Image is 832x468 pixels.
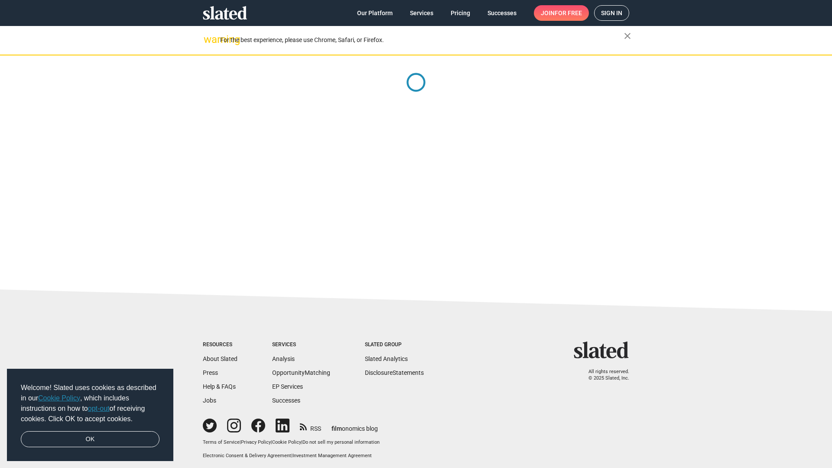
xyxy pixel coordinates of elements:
[220,34,624,46] div: For the best experience, please use Chrome, Safari, or Firefox.
[241,439,271,445] a: Privacy Policy
[331,418,378,433] a: filmonomics blog
[487,5,517,21] span: Successes
[481,5,523,21] a: Successes
[272,383,303,390] a: EP Services
[272,355,295,362] a: Analysis
[272,341,330,348] div: Services
[272,439,301,445] a: Cookie Policy
[300,419,321,433] a: RSS
[272,369,330,376] a: OpportunityMatching
[21,383,159,424] span: Welcome! Slated uses cookies as described in our , which includes instructions on how to of recei...
[88,405,110,412] a: opt-out
[365,341,424,348] div: Slated Group
[555,5,582,21] span: for free
[38,394,80,402] a: Cookie Policy
[203,369,218,376] a: Press
[301,439,302,445] span: |
[601,6,622,20] span: Sign in
[403,5,440,21] a: Services
[534,5,589,21] a: Joinfor free
[541,5,582,21] span: Join
[357,5,393,21] span: Our Platform
[579,369,629,381] p: All rights reserved. © 2025 Slated, Inc.
[272,397,300,404] a: Successes
[203,453,291,458] a: Electronic Consent & Delivery Agreement
[622,31,633,41] mat-icon: close
[203,439,240,445] a: Terms of Service
[594,5,629,21] a: Sign in
[271,439,272,445] span: |
[204,34,214,45] mat-icon: warning
[203,355,237,362] a: About Slated
[365,355,408,362] a: Slated Analytics
[240,439,241,445] span: |
[203,397,216,404] a: Jobs
[302,439,380,446] button: Do not sell my personal information
[21,431,159,448] a: dismiss cookie message
[410,5,433,21] span: Services
[331,425,342,432] span: film
[291,453,292,458] span: |
[203,341,237,348] div: Resources
[365,369,424,376] a: DisclosureStatements
[7,369,173,461] div: cookieconsent
[451,5,470,21] span: Pricing
[350,5,400,21] a: Our Platform
[203,383,236,390] a: Help & FAQs
[292,453,372,458] a: Investment Management Agreement
[444,5,477,21] a: Pricing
